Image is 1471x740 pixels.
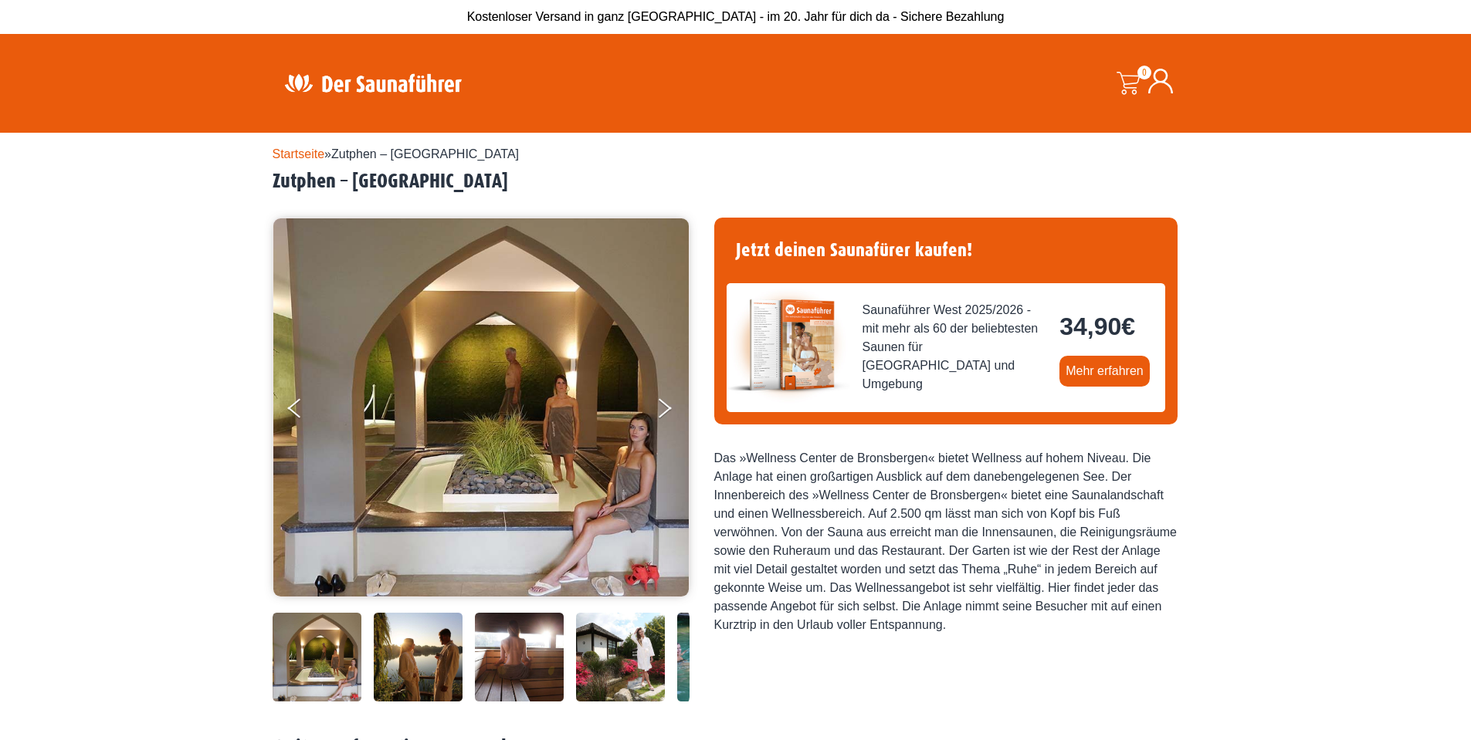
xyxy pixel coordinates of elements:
[1121,313,1135,340] span: €
[273,147,520,161] span: »
[467,10,1005,23] span: Kostenloser Versand in ganz [GEOGRAPHIC_DATA] - im 20. Jahr für dich da - Sichere Bezahlung
[1137,66,1151,79] span: 0
[727,230,1165,271] h4: Jetzt deinen Saunafürer kaufen!
[714,449,1178,634] div: Das »Wellness Center de Bronsbergen« bietet Wellness auf hohem Niveau. Die Anlage hat einen großa...
[273,147,325,161] a: Startseite
[331,147,519,161] span: Zutphen – [GEOGRAPHIC_DATA]
[1059,313,1135,340] bdi: 34,90
[288,392,327,431] button: Previous
[273,170,1199,194] h2: Zutphen – [GEOGRAPHIC_DATA]
[863,301,1048,394] span: Saunaführer West 2025/2026 - mit mehr als 60 der beliebtesten Saunen für [GEOGRAPHIC_DATA] und Um...
[1059,356,1150,387] a: Mehr erfahren
[727,283,850,407] img: der-saunafuehrer-2025-west.jpg
[656,392,694,431] button: Next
